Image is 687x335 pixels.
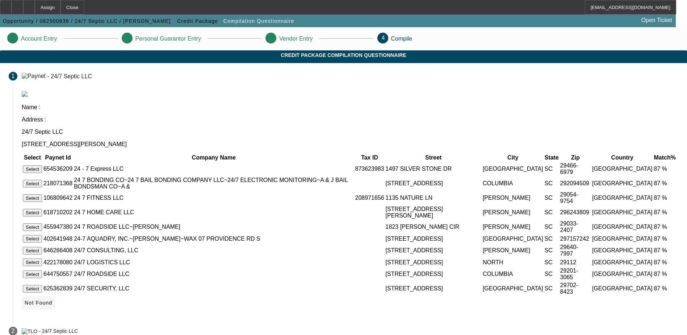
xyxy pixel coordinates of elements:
[22,73,46,79] img: Paynet
[592,154,653,161] th: Country
[482,244,544,257] td: [PERSON_NAME]
[544,235,559,243] td: SC
[544,206,559,219] td: SC
[592,206,653,219] td: [GEOGRAPHIC_DATA]
[654,244,676,257] td: 87 %
[23,235,42,243] button: Select
[43,267,73,281] td: 644750557
[23,247,42,255] button: Select
[654,206,676,219] td: 87 %
[592,282,653,295] td: [GEOGRAPHIC_DATA]
[355,154,385,161] th: Tax ID
[22,116,678,123] p: Address :
[385,282,482,295] td: [STREET_ADDRESS]
[654,154,676,161] th: Match%
[385,235,482,243] td: [STREET_ADDRESS]
[175,15,220,28] button: Credit Package
[592,267,653,281] td: [GEOGRAPHIC_DATA]
[355,191,385,205] td: 208971656
[482,258,544,266] td: NORTH
[654,220,676,234] td: 87 %
[74,235,354,243] td: 24-7 AQUADRY, INC.~[PERSON_NAME]~WAX 07 PROVIDENCE RD S
[385,220,482,234] td: 1823 [PERSON_NAME] CIR
[23,194,42,202] button: Select
[5,52,682,58] span: Credit Package Compilation Questionnaire
[560,235,591,243] td: 297157242
[385,206,482,219] td: [STREET_ADDRESS][PERSON_NAME]
[74,258,354,266] td: 24/7 LOGISTICS LLC
[385,154,482,161] th: Street
[592,191,653,205] td: [GEOGRAPHIC_DATA]
[43,154,73,161] th: Paynet Id
[544,220,559,234] td: SC
[222,15,296,28] button: Compilation Questionnaire
[638,14,675,26] a: Open Ticket
[592,177,653,190] td: [GEOGRAPHIC_DATA]
[43,177,73,190] td: 218071368
[25,300,53,306] span: Not Found
[544,282,559,295] td: SC
[560,206,591,219] td: 296243809
[23,270,42,278] button: Select
[482,191,544,205] td: [PERSON_NAME]
[654,191,676,205] td: 87 %
[47,73,92,79] div: - 24/7 Septic LLC
[22,296,55,309] button: Not Found
[22,91,28,97] img: paynet_logo.jpg
[544,244,559,257] td: SC
[74,206,354,219] td: 24 7 HOME CARE LLC
[654,235,676,243] td: 87 %
[43,282,73,295] td: 625362839
[592,258,653,266] td: [GEOGRAPHIC_DATA]
[23,180,42,187] button: Select
[544,267,559,281] td: SC
[74,177,354,190] td: 24 7 BONDING CO~24 7 BAIL BONDING COMPANY LLC~24/7 ELECTRONIC MONITORING~A & J BAIL BONDSMAN CO~A &
[654,267,676,281] td: 87 %
[544,191,559,205] td: SC
[592,244,653,257] td: [GEOGRAPHIC_DATA]
[74,282,354,295] td: 24/7 SECURITY, LLC
[592,162,653,176] td: [GEOGRAPHIC_DATA]
[39,328,78,334] div: - 24/7 Septic LLC
[654,162,676,176] td: 87 %
[560,177,591,190] td: 292094509
[223,18,294,24] span: Compilation Questionnaire
[43,206,73,219] td: 618710202
[560,162,591,176] td: 29466-6979
[12,73,15,79] span: 1
[43,258,73,266] td: 422178080
[385,267,482,281] td: [STREET_ADDRESS]
[560,191,591,205] td: 29054-9754
[560,258,591,266] td: 29112
[43,244,73,257] td: 646266408
[560,244,591,257] td: 29640-7997
[482,154,544,161] th: City
[279,36,313,42] p: Vendor Entry
[135,36,201,42] p: Personal Guarantor Entry
[43,191,73,205] td: 106809642
[43,235,73,243] td: 402641948
[3,18,171,24] span: Opportunity / 082500636 / 24/7 Septic LLC / [PERSON_NAME]
[560,220,591,234] td: 29033-2407
[23,209,42,216] button: Select
[355,162,385,176] td: 873623983
[654,177,676,190] td: 87 %
[23,165,42,173] button: Select
[23,259,42,266] button: Select
[74,220,354,234] td: 24 7 ROADSIDE LLC~[PERSON_NAME]
[385,191,482,205] td: 1135 NATURE LN
[385,177,482,190] td: [STREET_ADDRESS]
[391,36,412,42] p: Compile
[592,220,653,234] td: [GEOGRAPHIC_DATA]
[22,104,678,111] p: Name :
[382,35,385,41] span: 4
[482,282,544,295] td: [GEOGRAPHIC_DATA]
[74,191,354,205] td: 24 7 FITNESS LLC
[544,154,559,161] th: State
[74,154,354,161] th: Company Name
[43,162,73,176] td: 654536209
[482,220,544,234] td: [PERSON_NAME]
[22,154,42,161] th: Select
[43,220,73,234] td: 455947380
[482,177,544,190] td: COLUMBIA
